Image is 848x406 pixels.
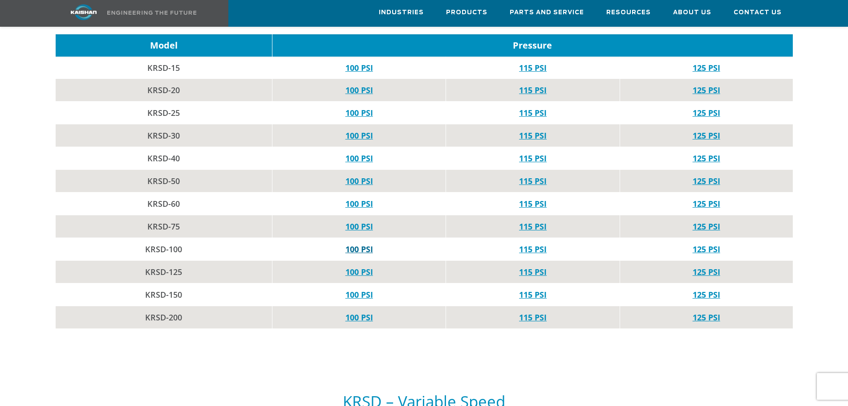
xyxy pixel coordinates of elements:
[519,244,547,254] a: 115 PSI
[606,0,651,25] a: Resources
[345,289,373,300] a: 100 PSI
[56,170,272,193] td: KRSD-50
[673,8,711,18] span: About Us
[734,0,782,25] a: Contact Us
[693,130,720,141] a: 125 PSI
[107,11,196,15] img: Engineering the future
[519,153,547,164] a: 115 PSI
[693,198,720,209] a: 125 PSI
[519,198,547,209] a: 115 PSI
[345,312,373,323] a: 100 PSI
[345,107,373,118] a: 100 PSI
[446,0,487,25] a: Products
[56,215,272,238] td: KRSD-75
[345,198,373,209] a: 100 PSI
[519,176,547,186] a: 115 PSI
[56,147,272,170] td: KRSD-40
[56,79,272,102] td: KRSD-20
[606,8,651,18] span: Resources
[519,312,547,323] a: 115 PSI
[379,0,424,25] a: Industries
[519,130,547,141] a: 115 PSI
[693,244,720,254] a: 125 PSI
[56,261,272,283] td: KRSD-125
[510,0,584,25] a: Parts and Service
[693,267,720,277] a: 125 PSI
[693,153,720,164] a: 125 PSI
[693,289,720,300] a: 125 PSI
[345,153,373,164] a: 100 PSI
[56,193,272,215] td: KRSD-60
[345,221,373,232] a: 100 PSI
[446,8,487,18] span: Products
[693,62,720,73] a: 125 PSI
[693,107,720,118] a: 125 PSI
[673,0,711,25] a: About Us
[56,34,272,57] td: Model
[519,85,547,95] a: 115 PSI
[56,283,272,306] td: KRSD-150
[519,107,547,118] a: 115 PSI
[56,306,272,329] td: KRSD-200
[519,221,547,232] a: 115 PSI
[56,102,272,124] td: KRSD-25
[379,8,424,18] span: Industries
[519,267,547,277] a: 115 PSI
[56,238,272,261] td: KRSD-100
[50,4,117,20] img: kaishan logo
[519,62,547,73] a: 115 PSI
[693,221,720,232] a: 125 PSI
[56,57,272,79] td: KRSD-15
[56,124,272,147] td: KRSD-30
[345,85,373,95] a: 100 PSI
[734,8,782,18] span: Contact Us
[272,34,792,57] td: Pressure
[519,289,547,300] a: 115 PSI
[693,176,720,186] a: 125 PSI
[345,62,373,73] a: 100 PSI
[345,244,373,254] a: 100 PSI
[510,8,584,18] span: Parts and Service
[693,312,720,323] a: 125 PSI
[345,176,373,186] a: 100 PSI
[345,130,373,141] a: 100 PSI
[345,267,373,277] a: 100 PSI
[693,85,720,95] a: 125 PSI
